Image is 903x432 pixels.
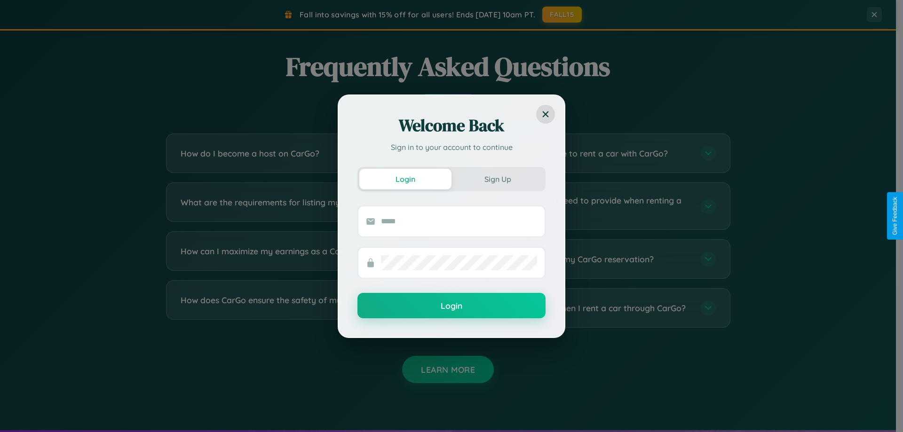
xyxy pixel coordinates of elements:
[357,141,546,153] p: Sign in to your account to continue
[892,197,898,235] div: Give Feedback
[359,169,451,189] button: Login
[451,169,544,189] button: Sign Up
[357,293,546,318] button: Login
[357,114,546,137] h2: Welcome Back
